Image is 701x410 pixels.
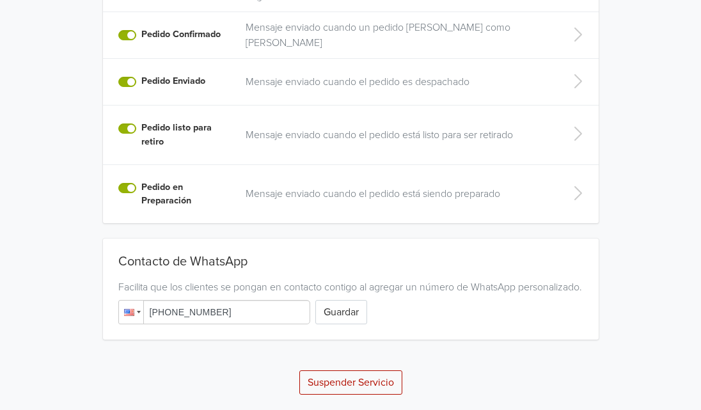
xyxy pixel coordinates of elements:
button: Suspender Servicio [299,370,402,395]
label: Pedido Confirmado [141,28,221,42]
div: United States: + 1 [119,301,143,324]
a: Mensaje enviado cuando el pedido está siendo preparado [246,186,550,201]
a: Mensaje enviado cuando un pedido [PERSON_NAME] como [PERSON_NAME] [246,20,550,51]
button: Guardar [315,300,367,324]
a: Mensaje enviado cuando el pedido está listo para ser retirado [246,127,550,143]
label: Pedido en Preparación [141,180,230,208]
label: Pedido listo para retiro [141,121,230,148]
div: Contacto de WhatsApp [118,254,583,274]
a: Mensaje enviado cuando el pedido es despachado [246,74,550,90]
input: 1 (702) 123-4567 [118,300,310,324]
div: Facilita que los clientes se pongan en contacto contigo al agregar un número de WhatsApp personal... [118,280,583,295]
label: Pedido Enviado [141,74,205,88]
